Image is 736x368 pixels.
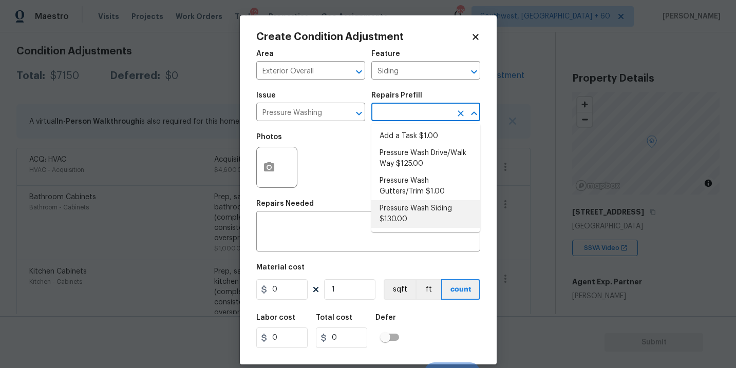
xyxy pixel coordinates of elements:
[352,65,366,79] button: Open
[256,264,305,271] h5: Material cost
[371,128,480,145] li: Add a Task $1.00
[256,32,471,42] h2: Create Condition Adjustment
[256,92,276,99] h5: Issue
[384,279,416,300] button: sqft
[256,50,274,57] h5: Area
[441,279,480,300] button: count
[256,314,295,321] h5: Labor cost
[352,106,366,121] button: Open
[416,279,441,300] button: ft
[467,106,481,121] button: Close
[371,50,400,57] h5: Feature
[371,172,480,200] li: Pressure Wash Gutters/Trim $1.00
[454,106,468,121] button: Clear
[256,133,282,141] h5: Photos
[316,314,352,321] h5: Total cost
[371,92,422,99] h5: Repairs Prefill
[375,314,396,321] h5: Defer
[467,65,481,79] button: Open
[371,200,480,228] li: Pressure Wash Siding $130.00
[256,200,314,207] h5: Repairs Needed
[371,145,480,172] li: Pressure Wash Drive/Walk Way $125.00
